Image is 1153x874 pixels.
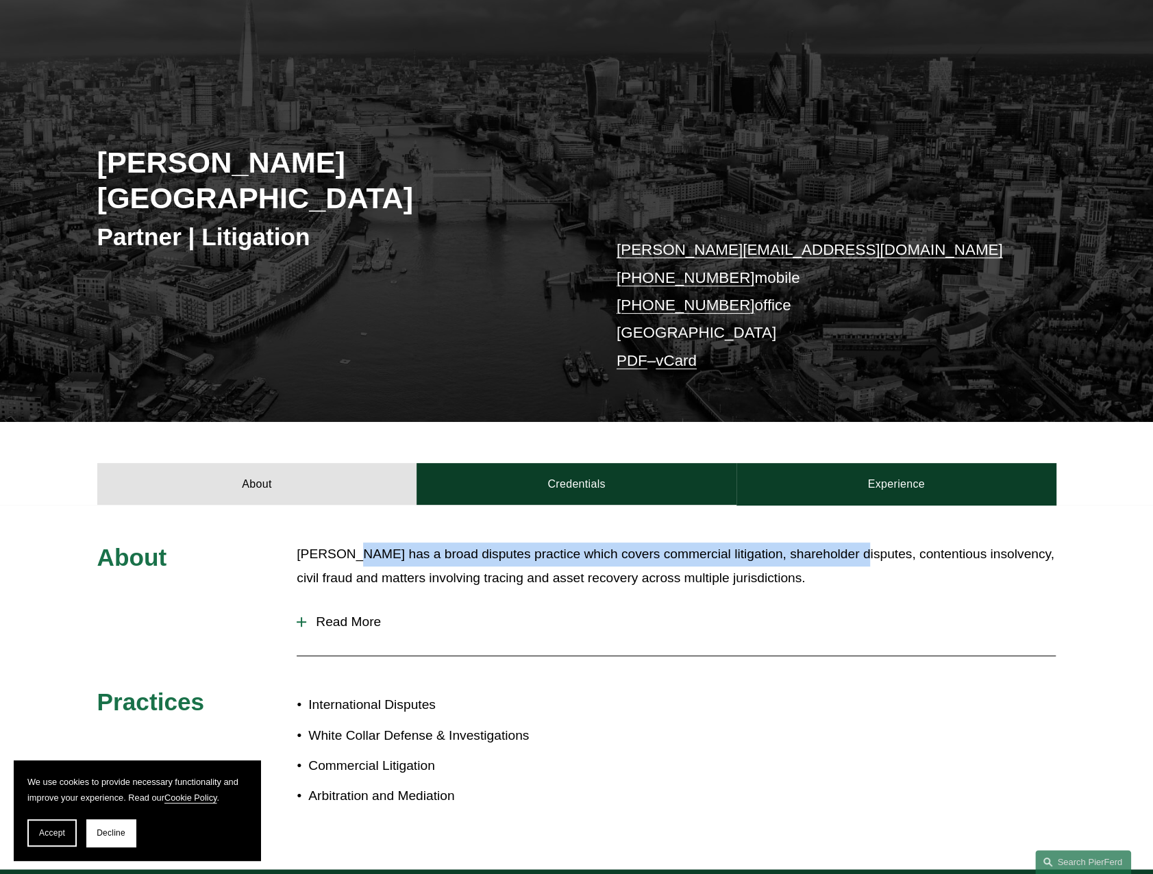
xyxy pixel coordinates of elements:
span: Decline [97,828,125,838]
button: Decline [86,819,136,847]
a: vCard [656,352,697,369]
p: Commercial Litigation [308,754,576,778]
span: Read More [306,614,1056,629]
a: [PHONE_NUMBER] [617,269,755,286]
a: About [97,463,417,504]
p: We use cookies to provide necessary functionality and improve your experience. Read our . [27,774,247,806]
span: Practices [97,688,205,715]
a: Credentials [417,463,736,504]
span: Accept [39,828,65,838]
span: About [97,544,167,571]
a: Cookie Policy [164,792,217,803]
h2: [PERSON_NAME][GEOGRAPHIC_DATA] [97,145,577,216]
button: Accept [27,819,77,847]
button: Read More [297,604,1056,640]
p: [PERSON_NAME] has a broad disputes practice which covers commercial litigation, shareholder dispu... [297,542,1056,590]
p: International Disputes [308,693,576,717]
a: PDF [617,352,647,369]
h3: Partner | Litigation [97,222,577,252]
section: Cookie banner [14,760,260,860]
a: [PERSON_NAME][EMAIL_ADDRESS][DOMAIN_NAME] [617,241,1003,258]
a: [PHONE_NUMBER] [617,297,755,314]
a: Experience [736,463,1056,504]
a: Search this site [1035,850,1131,874]
p: White Collar Defense & Investigations [308,724,576,748]
p: Arbitration and Mediation [308,784,576,808]
p: mobile office [GEOGRAPHIC_DATA] – [617,236,1016,375]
